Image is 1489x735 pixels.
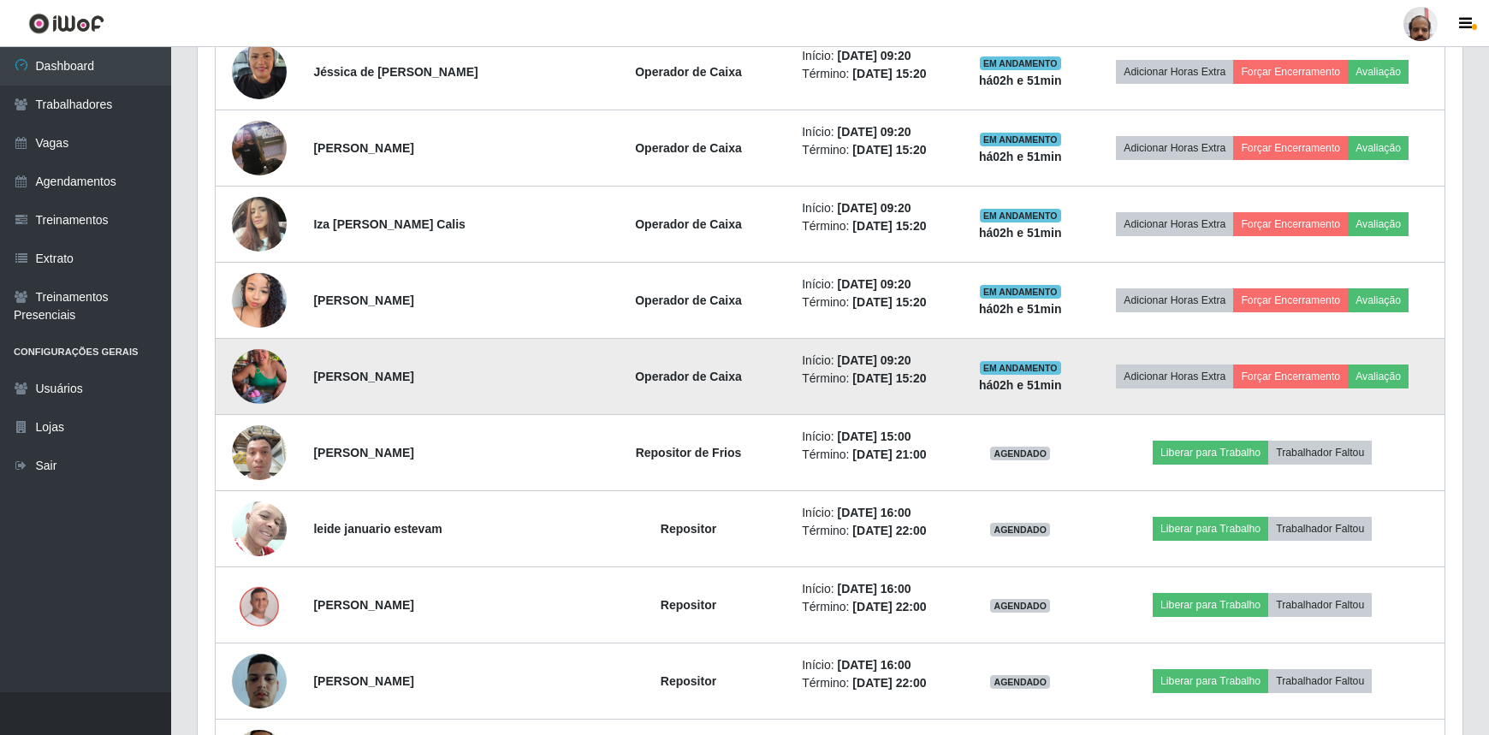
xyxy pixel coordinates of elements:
li: Término: [802,674,950,692]
strong: Operador de Caixa [635,141,742,155]
time: [DATE] 22:00 [852,600,926,613]
button: Avaliação [1348,365,1409,388]
button: Trabalhador Faltou [1268,593,1372,617]
button: Trabalhador Faltou [1268,669,1372,693]
li: Término: [802,370,950,388]
time: [DATE] 15:20 [852,67,926,80]
button: Liberar para Trabalho [1153,517,1268,541]
button: Liberar para Trabalho [1153,669,1268,693]
strong: [PERSON_NAME] [313,370,413,383]
time: [DATE] 15:20 [852,295,926,309]
button: Trabalhador Faltou [1268,441,1372,465]
time: [DATE] 15:20 [852,371,926,385]
li: Término: [802,598,950,616]
span: EM ANDAMENTO [980,56,1061,70]
span: EM ANDAMENTO [980,361,1061,375]
img: 1735257237444.jpeg [232,264,287,336]
button: Liberar para Trabalho [1153,441,1268,465]
button: Adicionar Horas Extra [1116,288,1233,312]
time: [DATE] 09:20 [837,125,911,139]
time: [DATE] 09:20 [837,201,911,215]
time: [DATE] 15:20 [852,219,926,233]
button: Avaliação [1348,60,1409,84]
li: Término: [802,446,950,464]
button: Avaliação [1348,212,1409,236]
button: Forçar Encerramento [1233,365,1348,388]
li: Início: [802,428,950,446]
strong: Repositor [661,598,716,612]
span: AGENDADO [990,523,1050,536]
time: [DATE] 22:00 [852,524,926,537]
time: [DATE] 09:20 [837,353,911,367]
button: Adicionar Horas Extra [1116,136,1233,160]
li: Término: [802,217,950,235]
button: Avaliação [1348,136,1409,160]
span: AGENDADO [990,599,1050,613]
button: Adicionar Horas Extra [1116,365,1233,388]
img: CoreUI Logo [28,13,104,34]
strong: [PERSON_NAME] [313,141,413,155]
button: Forçar Encerramento [1233,136,1348,160]
span: AGENDADO [990,675,1050,689]
span: EM ANDAMENTO [980,133,1061,146]
li: Início: [802,352,950,370]
img: 1755915941473.jpeg [232,492,287,565]
button: Adicionar Horas Extra [1116,212,1233,236]
img: 1748792170326.jpeg [232,416,287,489]
li: Término: [802,65,950,83]
strong: há 02 h e 51 min [979,302,1062,316]
strong: há 02 h e 51 min [979,150,1062,163]
img: 1725070298663.jpeg [232,99,287,197]
time: [DATE] 22:00 [852,676,926,690]
time: [DATE] 16:00 [837,506,911,519]
strong: [PERSON_NAME] [313,598,413,612]
strong: [PERSON_NAME] [313,293,413,307]
strong: Operador de Caixa [635,370,742,383]
li: Início: [802,199,950,217]
li: Início: [802,504,950,522]
time: [DATE] 15:00 [837,430,911,443]
img: 1725909093018.jpeg [232,35,287,108]
strong: há 02 h e 51 min [979,74,1062,87]
li: Término: [802,293,950,311]
strong: há 02 h e 51 min [979,378,1062,392]
li: Término: [802,141,950,159]
img: 1753657794780.jpeg [232,583,287,627]
span: EM ANDAMENTO [980,209,1061,222]
img: 1744399618911.jpeg [232,328,287,425]
time: [DATE] 16:00 [837,582,911,596]
button: Avaliação [1348,288,1409,312]
button: Liberar para Trabalho [1153,593,1268,617]
time: [DATE] 16:00 [837,658,911,672]
strong: Iza [PERSON_NAME] Calis [313,217,465,231]
li: Início: [802,123,950,141]
button: Adicionar Horas Extra [1116,60,1233,84]
button: Forçar Encerramento [1233,60,1348,84]
strong: [PERSON_NAME] [313,446,413,459]
strong: leide januario estevam [313,522,442,536]
strong: [PERSON_NAME] [313,674,413,688]
li: Início: [802,276,950,293]
time: [DATE] 15:20 [852,143,926,157]
span: AGENDADO [990,447,1050,460]
time: [DATE] 21:00 [852,448,926,461]
img: 1744377208057.jpeg [232,648,287,714]
strong: Repositor de Frios [636,446,742,459]
li: Início: [802,580,950,598]
time: [DATE] 09:20 [837,49,911,62]
strong: Repositor [661,522,716,536]
li: Início: [802,656,950,674]
button: Trabalhador Faltou [1268,517,1372,541]
time: [DATE] 09:20 [837,277,911,291]
button: Forçar Encerramento [1233,288,1348,312]
li: Término: [802,522,950,540]
strong: Repositor [661,674,716,688]
img: 1754675382047.jpeg [232,187,287,260]
strong: Jéssica de [PERSON_NAME] [313,65,478,79]
button: Forçar Encerramento [1233,212,1348,236]
strong: Operador de Caixa [635,293,742,307]
strong: há 02 h e 51 min [979,226,1062,240]
span: EM ANDAMENTO [980,285,1061,299]
li: Início: [802,47,950,65]
strong: Operador de Caixa [635,217,742,231]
